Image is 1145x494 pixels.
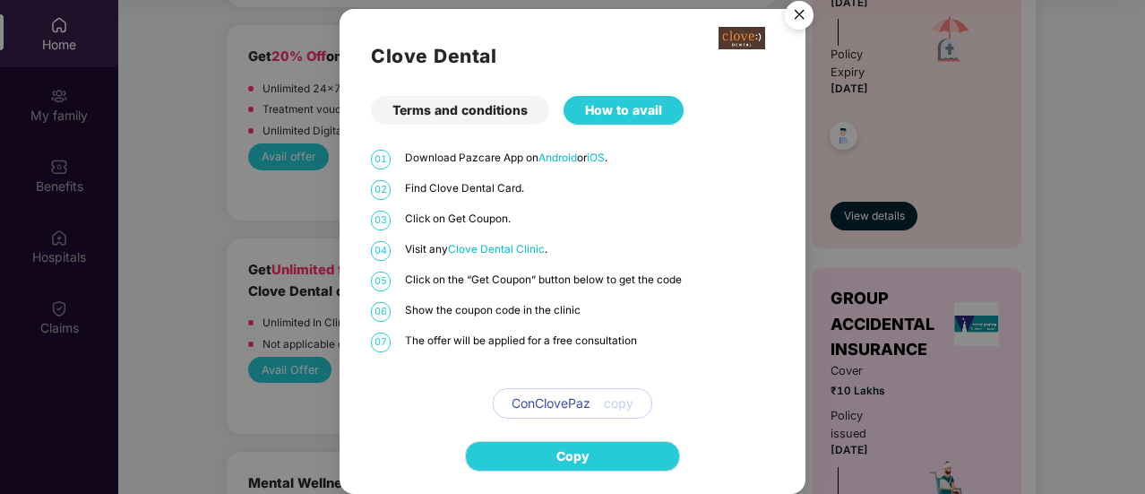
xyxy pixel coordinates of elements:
span: Copy [556,446,590,466]
span: 04 [371,241,391,261]
span: 05 [371,272,391,291]
button: Copy [465,441,680,472]
p: Click on Get Coupon. [405,211,774,228]
p: Show the coupon code in the clinic [405,302,774,319]
span: 06 [371,302,391,322]
img: clove-dental%20png.png [719,27,765,49]
span: copy [604,394,633,413]
span: 03 [371,211,391,230]
span: ConClovePaz [512,394,590,413]
p: Find Clove Dental Card. [405,180,774,197]
div: How to avail [564,96,684,125]
a: Clove Dental Clinic [448,243,545,256]
span: 02 [371,180,391,200]
h2: Clove Dental [371,41,774,71]
p: The offer will be applied for a free consultation [405,333,774,350]
p: Download Pazcare App on or . [405,150,774,167]
span: 07 [371,333,391,352]
div: Terms and conditions [371,96,549,125]
button: copy [590,389,633,418]
p: Click on the “Get Coupon” button below to get the code [405,272,774,289]
p: Visit any . [405,241,774,258]
a: iOS [587,152,605,164]
span: 01 [371,150,391,169]
a: Android [538,152,577,164]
